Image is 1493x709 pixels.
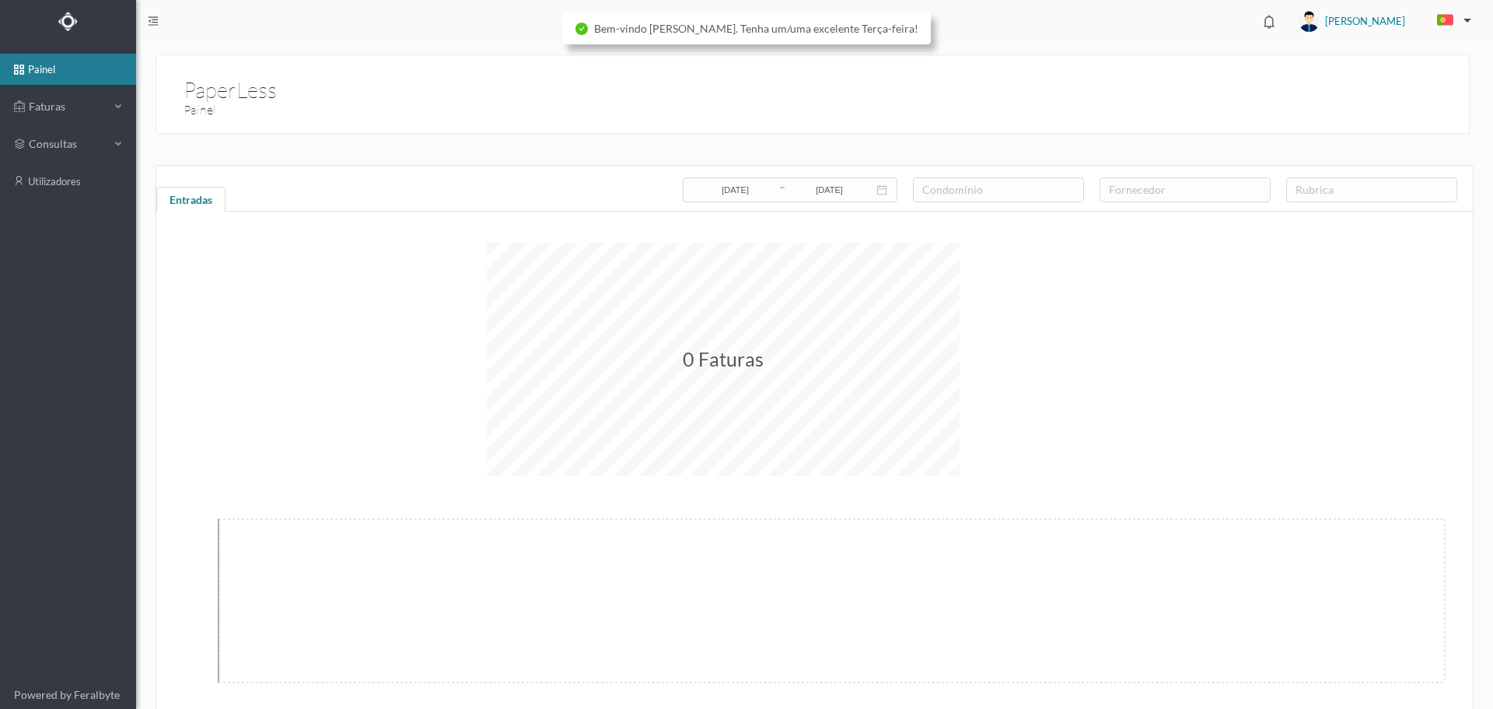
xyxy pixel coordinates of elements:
button: PT [1425,9,1477,33]
input: Data inicial [692,181,778,198]
h1: PaperLess [184,73,277,79]
i: icon: menu-fold [148,16,159,26]
i: icon: calendar [876,184,887,195]
i: icon: bell [1259,12,1279,32]
span: Faturas [25,99,110,114]
i: icon: check-circle [575,23,588,35]
img: user_titan3.af2715ee.jpg [1299,11,1320,32]
div: fornecedor [1109,182,1254,198]
div: Entradas [156,187,226,218]
img: Logo [58,12,78,31]
div: condomínio [922,182,1068,198]
span: Bem-vindo [PERSON_NAME]. Tenha um/uma excelente Terça-feira! [594,22,918,35]
div: rubrica [1295,182,1441,198]
span: 0 Faturas [683,347,764,370]
input: Data final [786,181,872,198]
h3: Painel [184,100,820,120]
span: consultas [29,136,107,152]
